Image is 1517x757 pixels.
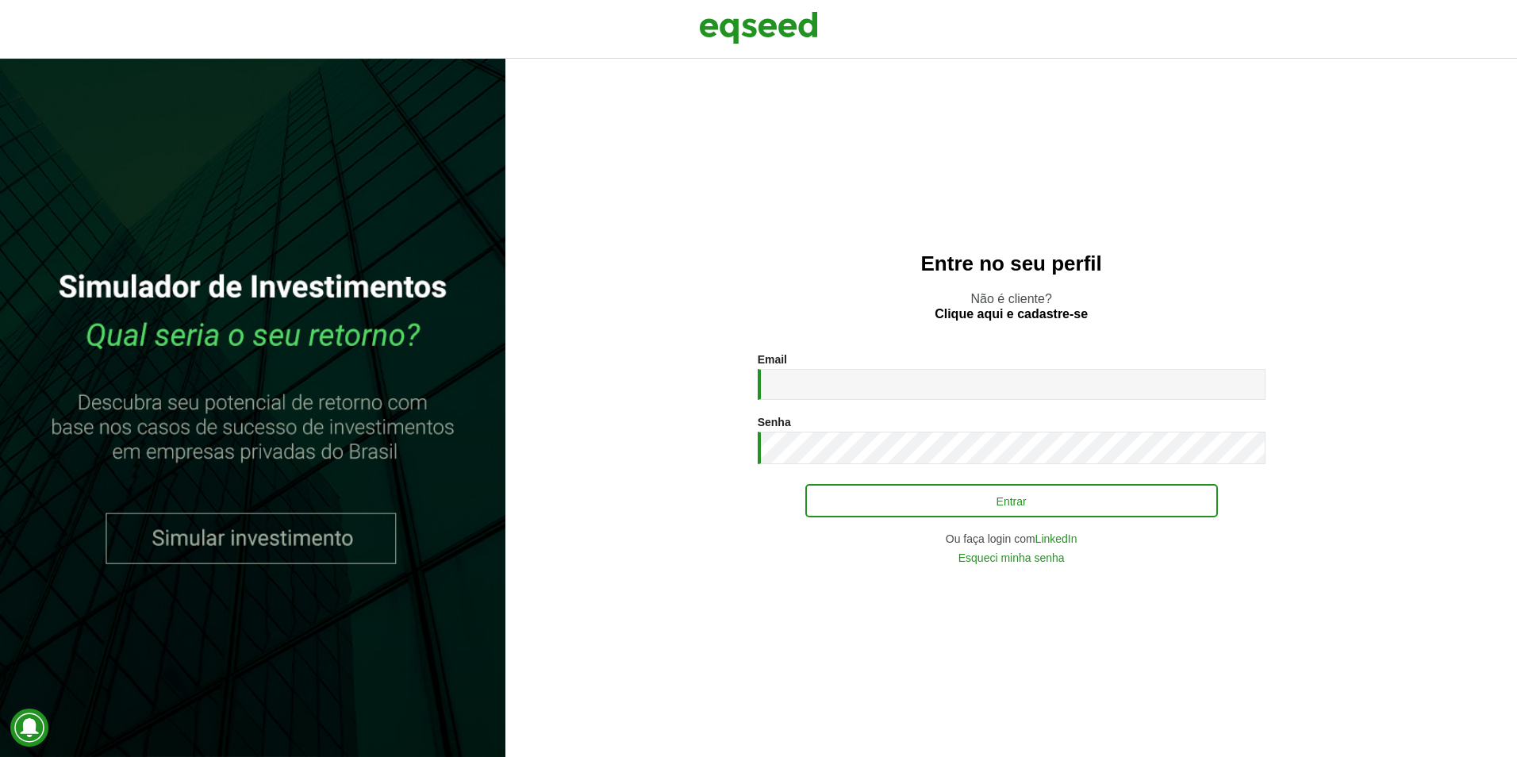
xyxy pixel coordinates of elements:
label: Email [758,354,787,365]
a: Esqueci minha senha [958,552,1065,563]
a: LinkedIn [1035,533,1077,544]
a: Clique aqui e cadastre-se [935,308,1088,321]
h2: Entre no seu perfil [537,252,1485,275]
label: Senha [758,417,791,428]
p: Não é cliente? [537,291,1485,321]
button: Entrar [805,484,1218,517]
img: EqSeed Logo [699,8,818,48]
div: Ou faça login com [758,533,1265,544]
